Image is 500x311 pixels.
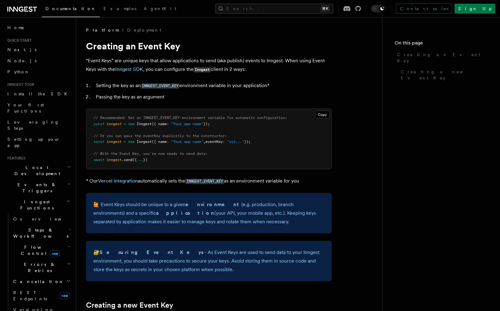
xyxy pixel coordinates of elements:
[94,93,332,101] li: Passing the key as an argument
[122,158,132,162] span: .send
[5,182,67,194] span: Events & Triggers
[11,244,68,256] span: Flow Control
[152,122,167,126] span: ({ name
[7,120,59,131] span: Leveraging Steps
[98,178,138,184] a: Vercel integration
[50,250,60,257] span: new
[141,83,179,89] code: INNGEST_EVENT_KEY
[227,140,244,144] span: "xyz..."
[100,2,140,17] a: Examples
[107,122,122,126] span: inngest
[5,38,32,43] span: Quick start
[395,39,488,49] h4: On this page
[397,52,488,64] span: Creating an Event Key
[124,122,126,126] span: =
[5,99,72,117] a: Your first Functions
[11,227,68,239] span: Steps & Workflows
[5,66,72,77] a: Python
[203,122,210,126] span: });
[7,137,60,148] span: Setting up your app
[93,248,324,274] p: 🔐 - As Event Keys are used to send data to your Inngest environment, you should take precautions ...
[11,242,72,259] button: Flow Controlnew
[5,179,72,196] button: Events & Triggers
[86,27,119,33] span: Platform
[86,301,173,309] a: Creating a new Event Key
[13,290,47,301] span: REST Endpoints
[395,49,488,66] a: Creating an Event Key
[171,122,203,126] span: "Your app name"
[94,152,208,156] span: // With the Event Key, you're now ready to send data:
[100,249,205,255] strong: Securing Event Keys
[137,158,143,162] span: ...
[7,102,44,113] span: Your first Functions
[5,117,72,134] a: Leveraging Steps
[45,6,96,11] span: Documentation
[401,69,488,81] span: Creating a new Event Key
[152,140,167,144] span: ({ name
[93,200,324,226] p: 🙋 Event Keys should be unique to a given (e.g. production, branch environments) and a specific (y...
[244,140,251,144] span: });
[86,40,332,52] h1: Creating an Event Key
[5,196,72,213] button: Inngest Functions
[5,22,72,33] a: Home
[107,140,122,144] span: inngest
[186,202,241,207] strong: environment
[396,4,452,13] a: Contact sales
[11,278,64,285] span: Cancellation
[94,140,104,144] span: const
[94,134,227,138] span: // Or you can pass the eventKey explicitly to the constructor:
[94,116,287,120] span: // Recommended: Set an INNGEST_EVENT_KEY environment variable for automatic configuration:
[11,261,67,274] span: Errors & Retries
[137,122,152,126] span: Inngest
[156,210,214,216] strong: application
[13,217,76,221] span: Overview
[86,177,332,186] p: * Our automatically sets the as an environment variable for you
[11,225,72,242] button: Steps & Workflows
[42,2,100,17] a: Documentation
[104,6,136,11] span: Examples
[185,178,224,184] a: INNGEST_EVENT_KEY
[124,140,126,144] span: =
[86,56,332,74] p: “Event Keys” are unique keys that allow applications to send (aka publish) events to Inngest. Whe...
[5,134,72,151] a: Setting up your app
[132,158,137,162] span: ({
[7,47,37,52] span: Next.js
[5,55,72,66] a: Node.js
[11,276,72,287] button: Cancellation
[167,122,169,126] span: :
[141,83,179,88] a: INNGEST_EVENT_KEY
[128,122,135,126] span: new
[398,66,488,83] a: Creating a new Event Key
[223,140,225,144] span: :
[137,140,152,144] span: Inngest
[203,140,205,144] span: ,
[143,158,147,162] span: })
[185,179,224,184] code: INNGEST_EVENT_KEY
[128,140,135,144] span: new
[7,69,30,74] span: Python
[127,27,161,33] a: Deployment
[5,44,72,55] a: Next.js
[5,156,25,161] span: Features
[11,287,72,304] a: REST Endpointsnew
[321,6,330,12] kbd: ⌘K
[7,25,25,31] span: Home
[455,4,495,13] a: Sign Up
[5,82,34,87] span: Inngest tour
[11,213,72,225] a: Overview
[205,140,223,144] span: eventKey
[371,5,386,12] button: Toggle dark mode
[5,162,72,179] button: Local Development
[11,259,72,276] button: Errors & Retries
[94,158,104,162] span: await
[94,122,104,126] span: const
[5,199,66,211] span: Inngest Functions
[315,111,330,119] button: Copy
[140,2,180,17] a: AgentKit
[94,81,332,90] li: Setting the key as an environment variable in your application*
[115,66,143,72] a: Inngest SDK
[5,88,72,99] a: Install the SDK
[144,6,176,11] span: AgentKit
[60,292,70,299] span: new
[215,4,333,13] button: Search...⌘K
